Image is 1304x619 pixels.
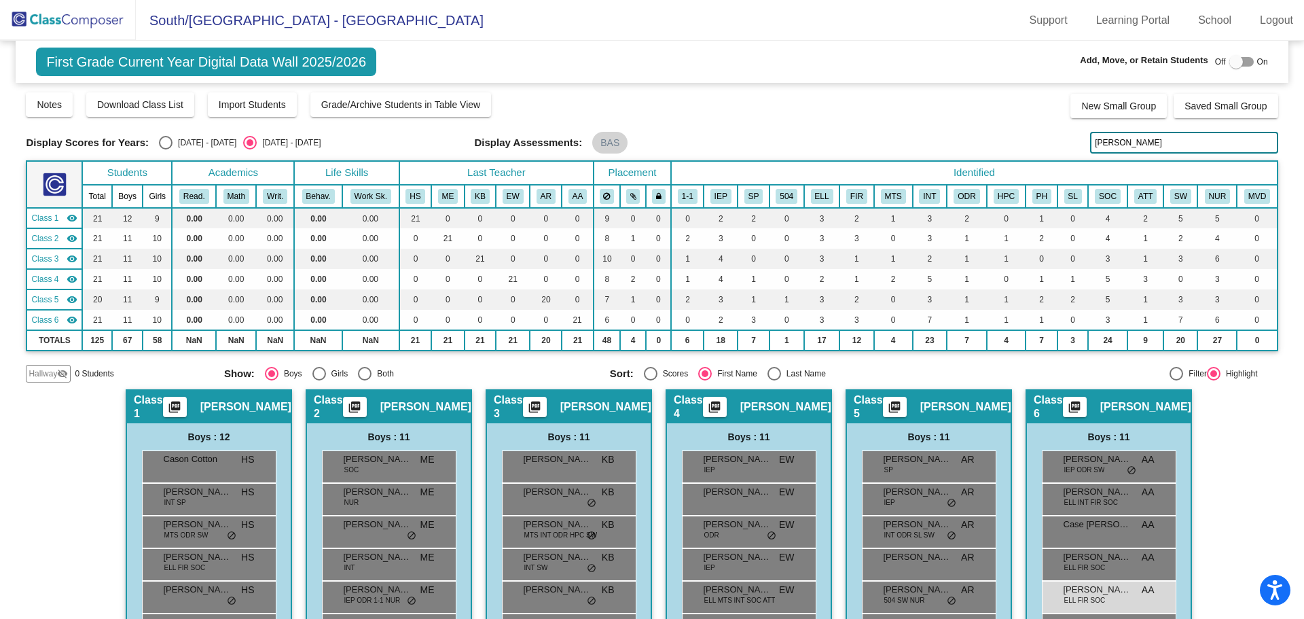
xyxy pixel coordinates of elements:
button: Print Students Details [703,397,727,417]
td: 1 [987,228,1026,249]
td: 9 [143,289,172,310]
td: 7 [594,289,620,310]
td: 1 [839,269,873,289]
td: 0.00 [342,208,399,228]
td: 0 [530,269,562,289]
td: Kelly Bjorklund - No Class Name [26,249,82,269]
th: Academics [172,161,294,185]
td: 1 [987,249,1026,269]
td: 5 [1197,208,1237,228]
button: SP [744,189,763,204]
button: ATT [1134,189,1157,204]
td: 10 [143,310,172,330]
td: 2 [1127,208,1163,228]
td: 3 [1088,249,1127,269]
td: 0.00 [294,289,342,310]
td: 1 [620,228,646,249]
th: One on one Paraprofessional [671,185,704,208]
td: 6 [1197,249,1237,269]
td: 0.00 [172,310,216,330]
td: 1 [874,249,913,269]
td: 0.00 [256,228,294,249]
button: Work Sk. [350,189,391,204]
button: SOC [1095,189,1121,204]
td: 0 [1237,208,1277,228]
button: Grade/Archive Students in Table View [310,92,492,117]
button: ODR [954,189,979,204]
td: 10 [143,228,172,249]
td: 10 [143,249,172,269]
button: Print Students Details [1063,397,1087,417]
td: 0 [562,228,593,249]
button: Read. [179,189,209,204]
td: 0.00 [216,269,256,289]
td: 4 [1088,208,1127,228]
td: 11 [112,249,143,269]
td: 0 [1163,269,1197,289]
td: 3 [1127,269,1163,289]
td: 21 [431,228,465,249]
th: Heidi Schultz [399,185,431,208]
td: 11 [112,269,143,289]
td: 1 [874,208,913,228]
button: EW [503,189,524,204]
td: 11 [112,310,143,330]
span: Off [1215,56,1226,68]
td: 0 [399,249,431,269]
td: 0 [1237,228,1277,249]
td: 0.00 [172,208,216,228]
button: Math [223,189,249,204]
td: 3 [1163,249,1197,269]
td: 0 [987,269,1026,289]
td: 2 [704,208,738,228]
td: 0.00 [256,289,294,310]
td: 1 [738,269,769,289]
td: 0 [646,208,671,228]
td: 1 [947,289,987,310]
td: 0.00 [294,228,342,249]
td: 0 [769,269,804,289]
button: Print Students Details [523,397,547,417]
th: Boys [112,185,143,208]
td: 0.00 [216,289,256,310]
td: 0 [431,310,465,330]
td: 5 [1088,269,1127,289]
th: Heavy Parent Communication [987,185,1026,208]
mat-icon: picture_as_pdf [886,400,903,419]
td: 21 [82,228,112,249]
td: 2 [874,269,913,289]
td: 0 [465,208,496,228]
td: Abby Alderman - No Class Name [26,310,82,330]
button: AA [568,189,587,204]
td: 0.00 [342,269,399,289]
td: 0 [399,289,431,310]
button: 1-1 [678,189,698,204]
th: Individualized Education Plan [704,185,738,208]
a: Support [1019,10,1079,31]
td: 0.00 [294,310,342,330]
span: Saved Small Group [1184,101,1267,111]
td: 21 [82,208,112,228]
td: Elizabeth Wenner - No Class Name [26,269,82,289]
td: 3 [704,289,738,310]
td: 0 [562,269,593,289]
td: 0 [530,249,562,269]
td: 20 [82,289,112,310]
td: 0.00 [342,310,399,330]
mat-icon: picture_as_pdf [166,400,183,419]
td: 0.00 [216,208,256,228]
td: 0 [1237,289,1277,310]
td: 0 [1057,208,1088,228]
td: 0 [1026,249,1057,269]
span: Class 5 [31,294,58,306]
th: Mariah Eyler [431,185,465,208]
th: Placement [594,161,671,185]
td: 0 [1057,228,1088,249]
th: Keep with teacher [646,185,671,208]
td: 0 [562,208,593,228]
td: 2 [1057,289,1088,310]
td: 0 [399,310,431,330]
td: 0 [431,249,465,269]
td: 3 [804,249,840,269]
td: 0 [496,208,530,228]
